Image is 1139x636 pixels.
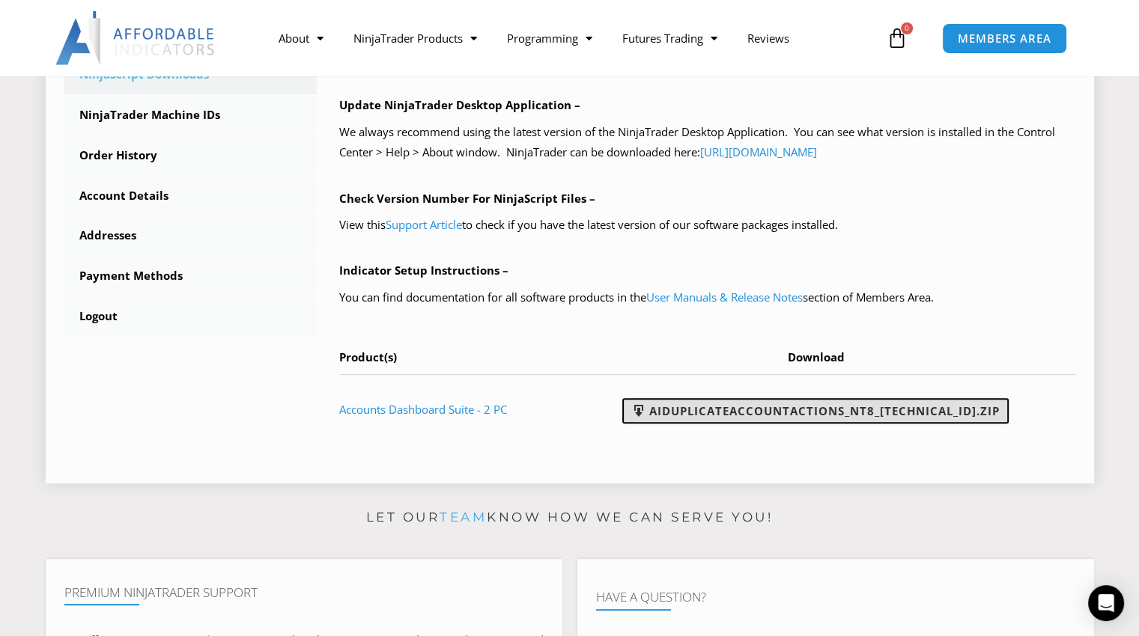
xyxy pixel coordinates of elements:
[339,122,1075,164] p: We always recommend using the latest version of the NinjaTrader Desktop Application. You can see ...
[55,11,216,65] img: LogoAI | Affordable Indicators – NinjaTrader
[492,21,607,55] a: Programming
[64,297,318,336] a: Logout
[339,263,508,278] b: Indicator Setup Instructions –
[64,216,318,255] a: Addresses
[339,402,507,417] a: Accounts Dashboard Suite - 2 PC
[1088,585,1124,621] div: Open Intercom Messenger
[440,510,487,525] a: team
[788,349,845,364] span: Download
[338,21,492,55] a: NinjaTrader Products
[264,21,883,55] nav: Menu
[339,97,580,112] b: Update NinjaTrader Desktop Application –
[607,21,732,55] a: Futures Trading
[64,136,318,175] a: Order History
[339,215,1075,236] p: View this to check if you have the latest version of our software packages installed.
[339,191,595,206] b: Check Version Number For NinjaScript Files –
[596,590,1075,605] h4: Have A Question?
[700,144,817,159] a: [URL][DOMAIN_NAME]
[646,290,803,305] a: User Manuals & Release Notes
[64,257,318,296] a: Payment Methods
[732,21,804,55] a: Reviews
[339,349,397,364] span: Product(s)
[64,96,318,135] a: NinjaTrader Machine IDs
[901,22,913,34] span: 0
[264,21,338,55] a: About
[958,33,1051,44] span: MEMBERS AREA
[386,217,462,232] a: Support Article
[64,585,544,600] h4: Premium NinjaTrader Support
[622,398,1009,424] a: AIDuplicateAccountActions_NT8_[TECHNICAL_ID].zip
[864,16,930,60] a: 0
[942,23,1067,54] a: MEMBERS AREA
[339,287,1075,308] p: You can find documentation for all software products in the section of Members Area.
[46,506,1094,530] p: Let our know how we can serve you!
[64,177,318,215] a: Account Details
